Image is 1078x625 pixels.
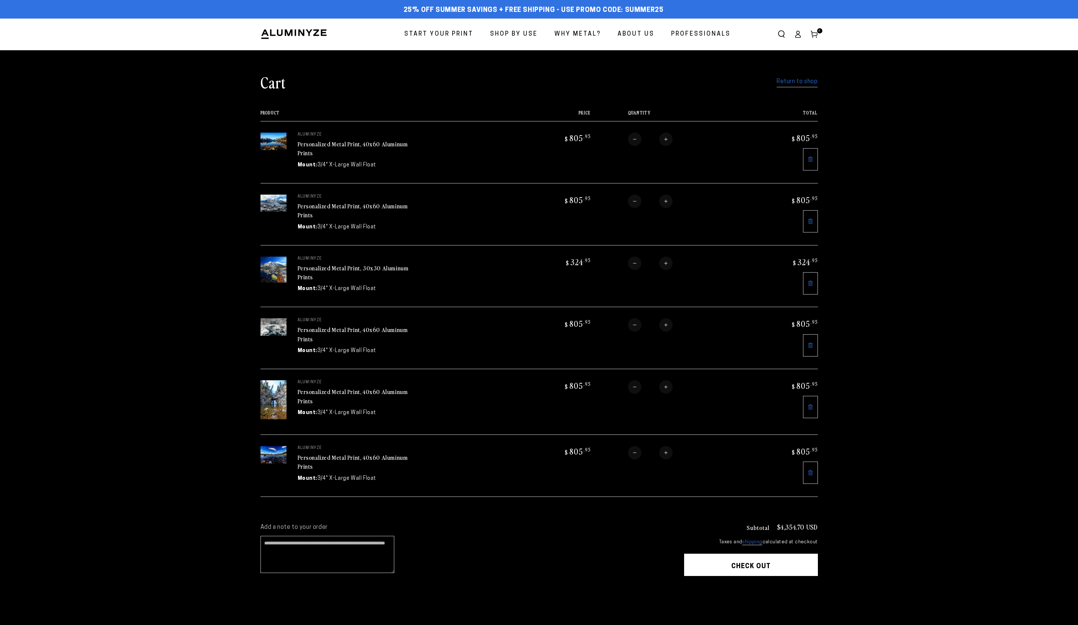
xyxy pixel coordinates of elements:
sup: .95 [583,446,591,453]
h3: Subtotal [747,524,770,530]
p: aluminyze [298,380,409,385]
bdi: 805 [564,380,591,391]
span: Professionals [671,29,731,40]
bdi: 805 [564,318,591,329]
span: 25% off Summer Savings + Free Shipping - Use Promo Code: SUMMER25 [404,6,664,14]
input: Quantity for Personalized Metal Print, 40x60 Aluminum Prints [641,446,659,459]
span: $ [565,135,568,143]
sup: .95 [810,319,818,325]
dd: 3/4" X-Large Wall Float [317,285,376,293]
dt: Mount: [298,161,318,169]
a: Personalized Metal Print, 40x60 Aluminum Prints [298,387,408,405]
p: aluminyze [298,446,409,450]
bdi: 805 [564,446,591,456]
small: Taxes and calculated at checkout [684,538,818,546]
bdi: 805 [791,318,818,329]
dd: 3/4" X-Large Wall Float [317,409,376,417]
bdi: 805 [564,195,591,205]
bdi: 805 [564,133,591,143]
span: $ [566,259,569,267]
bdi: 805 [791,195,818,205]
bdi: 805 [791,380,818,391]
th: Quantity [591,110,745,121]
img: 40"x60" Rectangle White Matte Aluminyzed Photo [260,318,287,336]
span: Start Your Print [404,29,473,40]
a: Personalized Metal Print, 30x30 Aluminum Prints [298,264,409,281]
dd: 3/4" X-Large Wall Float [317,347,376,355]
span: $ [792,321,795,328]
a: Professionals [666,25,736,44]
dt: Mount: [298,475,318,482]
bdi: 324 [565,257,591,267]
input: Quantity for Personalized Metal Print, 40x60 Aluminum Prints [641,380,659,394]
span: $ [792,135,795,143]
a: Remove 40"x60" Rectangle White Matte Aluminyzed Photo [803,396,818,418]
p: aluminyze [298,257,409,261]
span: $ [792,449,795,456]
span: Shop By Use [490,29,538,40]
span: Why Metal? [554,29,601,40]
bdi: 805 [791,133,818,143]
summary: Search our site [773,26,790,42]
a: Remove 40"x60" Rectangle White Matte Aluminyzed Photo [803,334,818,357]
bdi: 805 [791,446,818,456]
bdi: 324 [792,257,818,267]
p: aluminyze [298,318,409,323]
a: About Us [612,25,660,44]
a: Remove 40"x60" Rectangle White Matte Aluminyzed Photo [803,462,818,484]
dt: Mount: [298,223,318,231]
a: Personalized Metal Print, 40x60 Aluminum Prints [298,453,408,471]
dd: 3/4" X-Large Wall Float [317,475,376,482]
sup: .95 [810,133,818,139]
th: Product [260,110,518,121]
dt: Mount: [298,409,318,417]
a: Why Metal? [549,25,606,44]
img: 40"x60" Rectangle White Matte Aluminyzed Photo [260,380,287,419]
sup: .95 [810,381,818,387]
th: Total [745,110,818,121]
span: $ [793,259,796,267]
iframe: PayPal-paypal [684,590,818,607]
dt: Mount: [298,285,318,293]
sup: .95 [810,446,818,453]
a: Start Your Print [399,25,479,44]
a: Remove 40"x60" Rectangle White Matte Aluminyzed Photo [803,148,818,170]
img: 40"x60" Rectangle White Matte Aluminyzed Photo [260,133,287,150]
input: Quantity for Personalized Metal Print, 40x60 Aluminum Prints [641,133,659,146]
a: Remove 30"x30" Square White Matte Aluminyzed Photo [803,272,818,294]
p: $4,354.70 USD [777,524,818,530]
label: Add a note to your order [260,524,669,531]
span: $ [565,383,568,390]
p: aluminyze [298,195,409,199]
a: Shop By Use [485,25,543,44]
span: $ [792,197,795,205]
img: 30"x30" Square White Matte Aluminyzed Photo [260,257,287,283]
input: Quantity for Personalized Metal Print, 30x30 Aluminum Prints [641,257,659,270]
span: $ [565,449,568,456]
th: Price [518,110,591,121]
img: Aluminyze [260,29,327,40]
sup: .95 [810,257,818,263]
dd: 3/4" X-Large Wall Float [317,161,376,169]
a: Personalized Metal Print, 40x60 Aluminum Prints [298,325,408,343]
p: aluminyze [298,133,409,137]
a: Remove 40"x60" Rectangle White Matte Aluminyzed Photo [803,210,818,232]
img: 40"x60" Rectangle White Matte Aluminyzed Photo [260,195,287,212]
dt: Mount: [298,347,318,355]
input: Quantity for Personalized Metal Print, 40x60 Aluminum Prints [641,195,659,208]
h1: Cart [260,72,286,92]
img: 40"x60" Rectangle White Matte Aluminyzed Photo [260,446,287,463]
a: Personalized Metal Print, 40x60 Aluminum Prints [298,140,408,157]
sup: .95 [810,195,818,201]
sup: .95 [583,381,591,387]
sup: .95 [583,319,591,325]
button: Check out [684,554,818,576]
a: Return to shop [777,77,818,87]
span: $ [565,321,568,328]
a: Personalized Metal Print, 40x60 Aluminum Prints [298,202,408,219]
span: $ [565,197,568,205]
span: 6 [819,28,821,33]
a: shipping [742,540,762,545]
sup: .95 [583,257,591,263]
span: About Us [618,29,654,40]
